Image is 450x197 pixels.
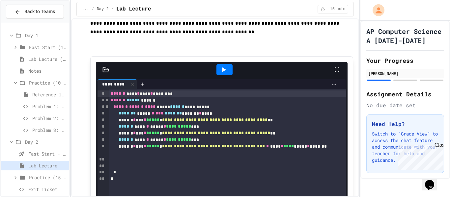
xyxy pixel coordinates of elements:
span: Exit Ticket [28,186,67,193]
span: Day 1 [25,32,67,39]
span: 15 [327,7,338,12]
span: Problem 3: Library Growth [32,127,67,134]
div: [PERSON_NAME] [368,70,442,76]
span: min [338,7,346,12]
span: / [92,7,94,12]
span: Day 2 [25,138,67,145]
span: Day 2 [97,7,109,12]
span: Fast Start (15 mins) [29,44,67,51]
span: / [111,7,114,12]
iframe: chat widget [395,142,443,170]
h3: Need Help? [372,120,438,128]
span: Lab Lecture [116,5,151,13]
span: Lab Lecture (15 mins) [28,56,67,62]
h1: AP Computer Science A [DATE]-[DATE] [366,27,444,45]
span: Notes [28,67,67,74]
span: Fast Start - Quiz [28,150,67,157]
span: ... [82,7,89,12]
div: My Account [366,3,386,18]
span: Practice (10 mins) [29,79,67,86]
h2: Assignment Details [366,89,444,99]
span: Back to Teams [24,8,55,15]
span: Problem 2: Page Count Comparison [32,115,67,122]
span: Reference link [32,91,67,98]
div: No due date set [366,101,444,109]
button: Back to Teams [6,5,64,19]
h2: Your Progress [366,56,444,65]
span: Lab Lecture [28,162,67,169]
span: Practice (15 mins) [29,174,67,181]
span: Problem 1: Book Rating Difference [32,103,67,110]
p: Switch to "Grade View" to access the chat feature and communicate with your teacher for help and ... [372,131,438,163]
iframe: chat widget [422,171,443,190]
div: Chat with us now!Close [3,3,45,42]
